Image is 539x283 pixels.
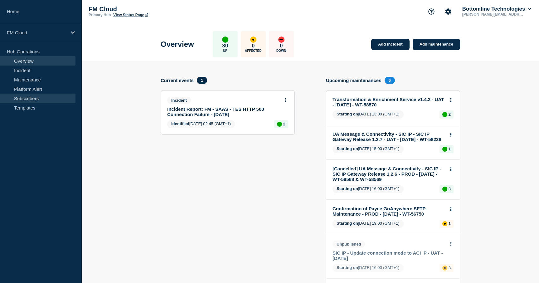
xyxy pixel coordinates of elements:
[337,221,358,226] span: Starting on
[337,146,358,151] span: Starting on
[7,30,67,35] p: FM Cloud
[333,264,404,272] span: [DATE] 16:00 (GMT+1)
[449,147,451,151] p: 1
[425,5,438,18] button: Support
[442,5,455,18] button: Account settings
[326,78,381,83] h4: Upcoming maintenances
[167,97,191,104] span: Incident
[385,77,395,84] span: 6
[413,39,460,50] a: Add maintenance
[333,185,404,193] span: [DATE] 16:00 (GMT+1)
[333,166,445,182] a: [Cancelled] UA Message & Connectivity - SIC IP - SIC IP Gateway Release 1.2.6 - PROD - [DATE] - W...
[461,6,532,12] button: Bottomline Technologies
[442,187,447,192] div: up
[278,37,284,43] div: down
[113,13,148,17] a: View Status Page
[171,121,189,126] span: Identified
[461,12,526,17] p: [PERSON_NAME][EMAIL_ADDRESS][PERSON_NAME][DOMAIN_NAME]
[250,37,256,43] div: affected
[283,122,285,126] p: 2
[442,266,447,271] div: affected
[337,265,358,270] span: Starting on
[371,39,410,50] a: Add incident
[252,43,255,49] p: 0
[333,206,445,217] a: Confirmation of Payee GoAnywhere SFTP Maintenance - PROD - [DATE] - WT-56750
[333,131,445,142] a: UA Message & Connectivity - SIC IP - SIC IP Gateway Release 1.2.7 - UAT - [DATE] - WT-58228
[333,97,445,107] a: Transformation & Enrichment Service v1.4.2 - UAT - [DATE] - WT-58570
[449,187,451,191] p: 3
[197,77,207,84] span: 1
[167,106,280,117] a: Incident Report: FM - SAAS - TES HTTP 500 Connection Failure - [DATE]
[442,147,447,152] div: up
[333,110,404,119] span: [DATE] 13:00 (GMT+1)
[442,221,447,226] div: affected
[333,220,404,228] span: [DATE] 19:00 (GMT+1)
[337,112,358,116] span: Starting on
[89,6,213,13] p: FM Cloud
[89,13,111,17] p: Primary Hub
[337,186,358,191] span: Starting on
[161,78,194,83] h4: Current events
[280,43,283,49] p: 0
[222,43,228,49] p: 30
[277,122,282,127] div: up
[276,49,286,52] p: Down
[333,250,445,261] a: SIC IP - Update connection mode to ACI_P - UAT - [DATE]
[442,112,447,117] div: up
[333,145,404,153] span: [DATE] 15:00 (GMT+1)
[449,221,451,226] p: 1
[245,49,261,52] p: Affected
[449,112,451,117] p: 2
[167,120,235,128] span: [DATE] 02:45 (GMT+1)
[449,266,451,270] p: 3
[333,241,365,248] span: Unpublished
[223,49,227,52] p: Up
[222,37,228,43] div: up
[161,40,194,49] h1: Overview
